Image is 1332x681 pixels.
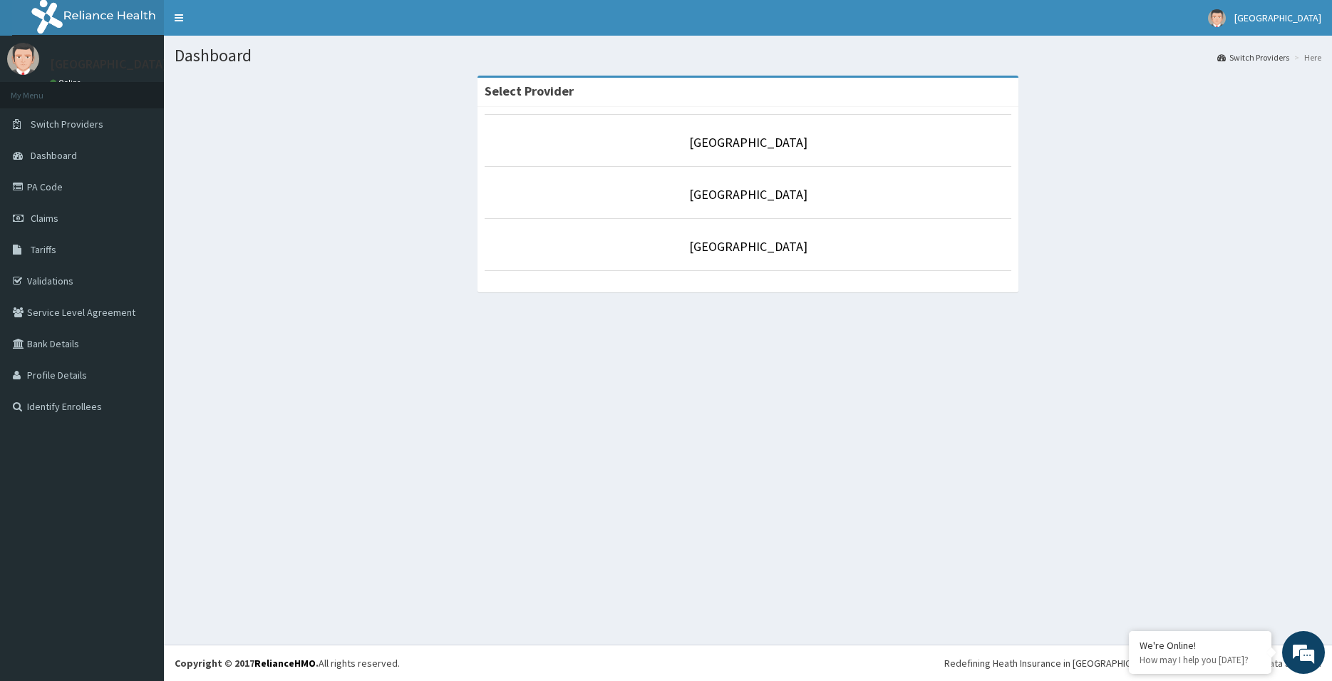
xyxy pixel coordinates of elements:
[1140,654,1261,666] p: How may I help you today?
[1234,11,1321,24] span: [GEOGRAPHIC_DATA]
[254,657,316,670] a: RelianceHMO
[689,134,807,150] a: [GEOGRAPHIC_DATA]
[31,118,103,130] span: Switch Providers
[31,212,58,225] span: Claims
[689,238,807,255] a: [GEOGRAPHIC_DATA]
[1140,639,1261,652] div: We're Online!
[31,243,56,256] span: Tariffs
[689,186,807,203] a: [GEOGRAPHIC_DATA]
[485,83,574,99] strong: Select Provider
[1208,9,1226,27] img: User Image
[50,78,84,88] a: Online
[944,656,1321,670] div: Redefining Heath Insurance in [GEOGRAPHIC_DATA] using Telemedicine and Data Science!
[50,58,167,71] p: [GEOGRAPHIC_DATA]
[31,149,77,162] span: Dashboard
[175,657,319,670] strong: Copyright © 2017 .
[1291,51,1321,63] li: Here
[7,43,39,75] img: User Image
[164,645,1332,681] footer: All rights reserved.
[175,46,1321,65] h1: Dashboard
[1217,51,1289,63] a: Switch Providers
